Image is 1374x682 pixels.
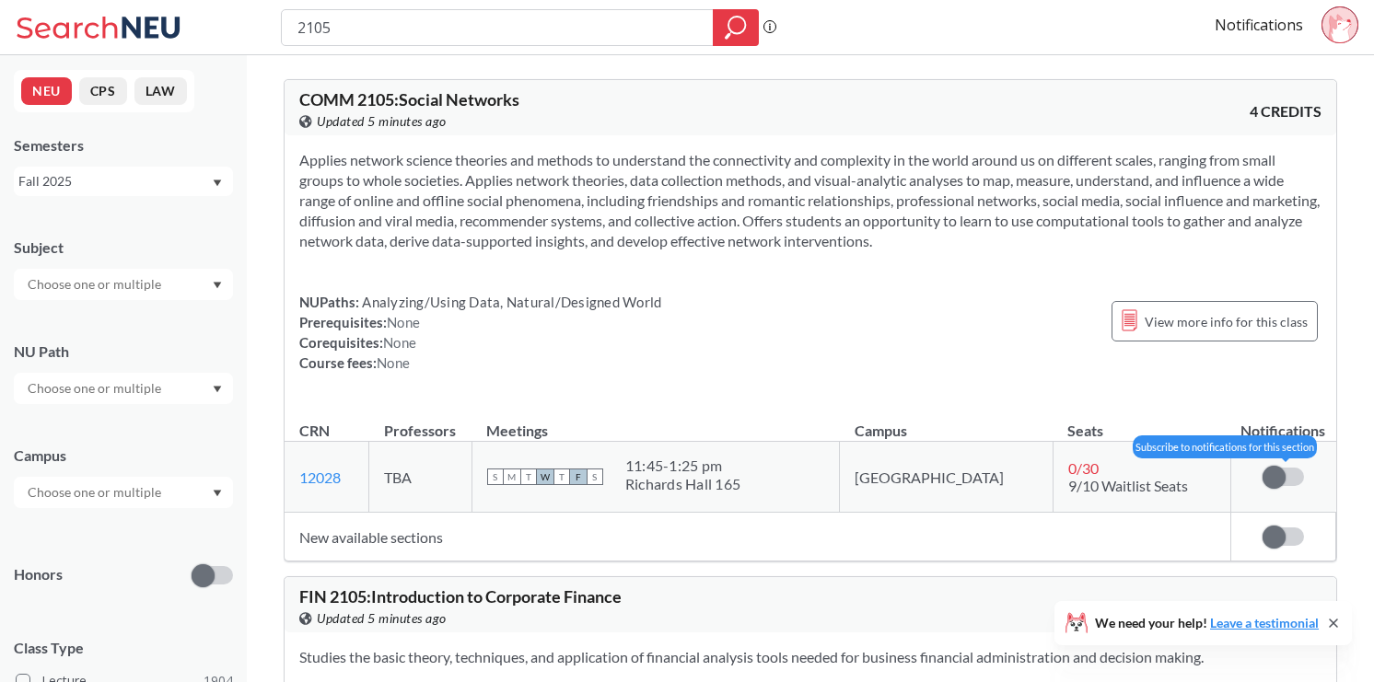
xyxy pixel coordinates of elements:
span: FIN 2105 : Introduction to Corporate Finance [299,586,622,607]
div: Fall 2025 [18,171,211,191]
span: 4 CREDITS [1250,101,1322,121]
svg: Dropdown arrow [213,490,222,497]
span: We need your help! [1095,617,1319,630]
section: Studies the basic theory, techniques, and application of financial analysis tools needed for busi... [299,647,1322,667]
td: New available sections [285,513,1230,561]
span: None [383,334,416,351]
a: Notifications [1215,15,1303,35]
div: Dropdown arrow [14,269,233,300]
input: Choose one or multiple [18,273,173,295]
div: 11:45 - 1:25 pm [625,457,740,475]
span: Class Type [14,638,233,658]
a: Leave a testimonial [1210,615,1319,630]
div: Semesters [14,135,233,156]
div: Subject [14,237,233,258]
span: T [553,468,570,485]
span: S [487,468,504,485]
span: Updated 5 minutes ago [317,111,447,132]
th: Professors [369,402,472,442]
input: Class, professor, course number, "phrase" [296,12,700,43]
button: NEU [21,77,72,105]
span: Analyzing/Using Data, Natural/Designed World [359,294,661,310]
th: Campus [840,402,1053,442]
div: Campus [14,445,233,466]
button: CPS [79,77,127,105]
div: NUPaths: Prerequisites: Corequisites: Course fees: [299,292,661,373]
span: 9/10 Waitlist Seats [1068,477,1188,494]
div: Richards Hall 165 [625,475,740,493]
div: CRN [299,421,330,441]
span: None [387,314,420,330]
svg: Dropdown arrow [213,282,222,289]
span: 3 CREDITS [1250,598,1322,618]
span: S [587,468,603,485]
input: Choose one or multiple [18,377,173,399]
section: Applies network science theories and methods to understand the connectivity and complexity in the... [299,150,1322,251]
div: magnifying glass [713,9,759,46]
span: Updated 5 minutes ago [317,608,447,629]
td: [GEOGRAPHIC_DATA] [840,442,1053,513]
span: T [520,468,537,485]
span: M [504,468,520,485]
span: 0 / 30 [1068,459,1099,477]
span: W [537,468,553,485]
th: Seats [1053,402,1230,442]
th: Meetings [472,402,840,442]
svg: magnifying glass [725,15,747,40]
div: NU Path [14,341,233,362]
div: Dropdown arrow [14,477,233,508]
input: Choose one or multiple [18,481,173,503]
th: Notifications [1230,402,1335,442]
a: 12028 [299,468,341,486]
span: None [377,354,410,371]
div: Dropdown arrow [14,373,233,404]
svg: Dropdown arrow [213,179,222,187]
td: TBA [369,442,472,513]
button: LAW [134,77,187,105]
span: View more info for this class [1145,310,1308,333]
span: F [570,468,587,485]
span: COMM 2105 : Social Networks [299,89,519,110]
p: Honors [14,564,63,585]
div: Fall 2025Dropdown arrow [14,167,233,196]
svg: Dropdown arrow [213,386,222,393]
